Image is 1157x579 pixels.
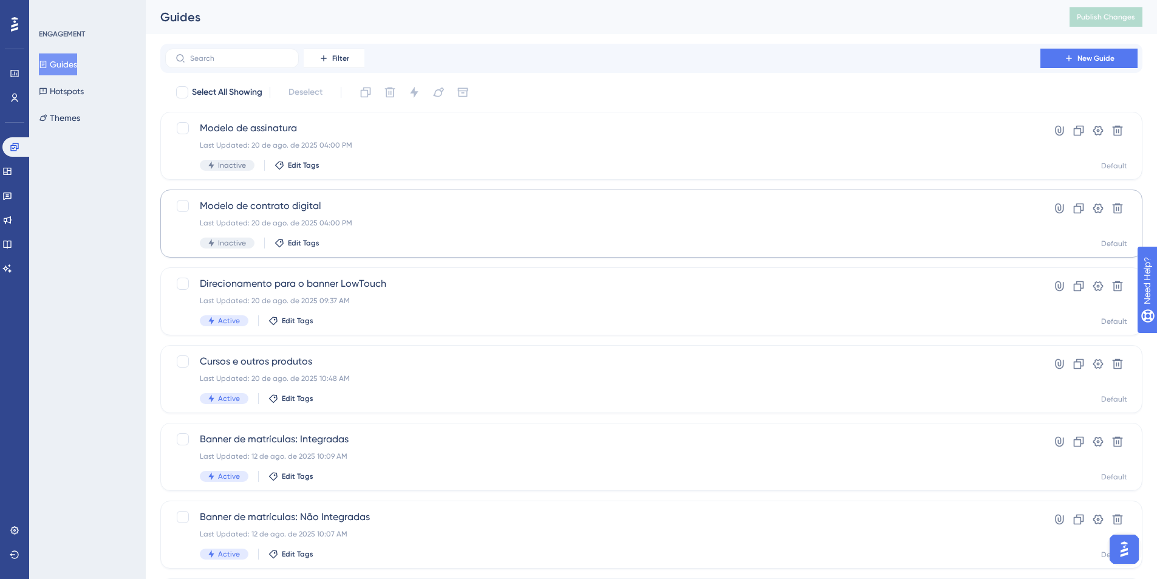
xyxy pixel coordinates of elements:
div: Default [1101,161,1127,171]
div: Last Updated: 20 de ago. de 2025 04:00 PM [200,140,1006,150]
button: Themes [39,107,80,129]
button: Edit Tags [268,471,313,481]
span: Cursos e outros produtos [200,354,1006,369]
span: Need Help? [29,3,76,18]
span: Select All Showing [192,85,262,100]
button: Edit Tags [268,549,313,559]
span: Edit Tags [282,471,313,481]
div: Guides [160,9,1039,26]
span: Active [218,471,240,481]
button: Edit Tags [268,316,313,326]
div: Default [1101,317,1127,326]
span: New Guide [1077,53,1114,63]
button: New Guide [1040,49,1138,68]
div: Last Updated: 20 de ago. de 2025 04:00 PM [200,218,1006,228]
div: Last Updated: 12 de ago. de 2025 10:09 AM [200,451,1006,461]
button: Edit Tags [275,160,319,170]
button: Edit Tags [275,238,319,248]
span: Direcionamento para o banner LowTouch [200,276,1006,291]
input: Search [190,54,288,63]
div: ENGAGEMENT [39,29,85,39]
span: Edit Tags [282,549,313,559]
div: Last Updated: 20 de ago. de 2025 09:37 AM [200,296,1006,306]
span: Edit Tags [288,160,319,170]
div: Default [1101,394,1127,404]
span: Banner de matrículas: Não Integradas [200,510,1006,524]
span: Edit Tags [282,316,313,326]
span: Modelo de contrato digital [200,199,1006,213]
span: Publish Changes [1077,12,1135,22]
button: Guides [39,53,77,75]
span: Active [218,316,240,326]
button: Filter [304,49,364,68]
button: Deselect [278,81,333,103]
span: Edit Tags [282,394,313,403]
span: Deselect [288,85,323,100]
span: Modelo de assinatura [200,121,1006,135]
div: Last Updated: 20 de ago. de 2025 10:48 AM [200,374,1006,383]
span: Active [218,549,240,559]
span: Edit Tags [288,238,319,248]
div: Default [1101,550,1127,560]
div: Default [1101,472,1127,482]
span: Filter [332,53,349,63]
span: Inactive [218,160,246,170]
button: Edit Tags [268,394,313,403]
iframe: UserGuiding AI Assistant Launcher [1106,531,1142,567]
div: Default [1101,239,1127,248]
span: Inactive [218,238,246,248]
span: Banner de matrículas: Integradas [200,432,1006,447]
span: Active [218,394,240,403]
button: Hotspots [39,80,84,102]
div: Last Updated: 12 de ago. de 2025 10:07 AM [200,529,1006,539]
button: Publish Changes [1070,7,1142,27]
